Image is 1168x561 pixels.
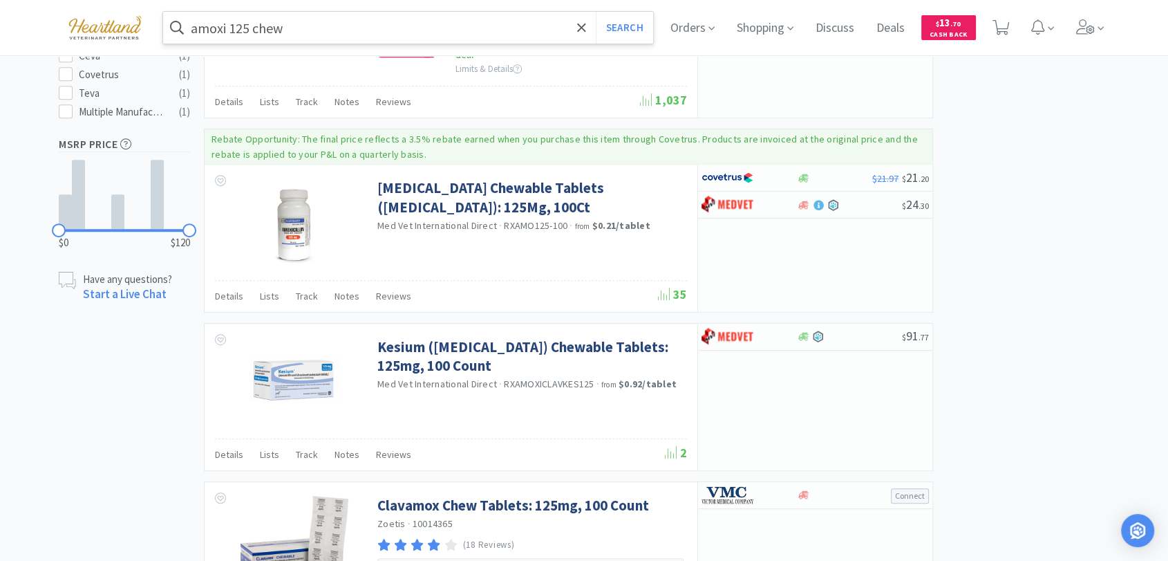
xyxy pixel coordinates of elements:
[171,234,190,251] span: $120
[59,234,68,251] span: $0
[413,517,453,530] span: 10014365
[701,167,753,188] img: 77fca1acd8b6420a9015268ca798ef17_1.png
[79,104,164,120] div: Multiple Manufacturers
[59,136,190,152] h5: MSRP Price
[919,174,929,184] span: . 20
[215,448,243,461] span: Details
[871,22,910,35] a: Deals
[376,448,411,461] span: Reviews
[902,332,906,342] span: $
[902,196,929,212] span: 24
[658,286,687,302] span: 35
[335,290,359,302] span: Notes
[504,378,594,390] span: RXAMOXICLAVKES125
[377,178,684,217] a: [MEDICAL_DATA] Chewable Tablets ([MEDICAL_DATA]): 125Mg, 100Ct
[377,338,684,376] a: Kesium ([MEDICAL_DATA]) Chewable Tablets: 125mg, 100 Count
[376,95,411,108] span: Reviews
[215,95,243,108] span: Details
[499,219,502,232] span: ·
[377,378,497,390] a: Med Vet International Direct
[499,378,502,390] span: ·
[921,9,976,46] a: $13.70Cash Back
[872,172,898,185] span: $21.97
[179,104,190,120] div: ( 1 )
[215,290,243,302] span: Details
[919,332,929,342] span: . 77
[249,178,339,268] img: 63799b1b31f84203a363c83cdbf3df11_474915.jpg
[211,133,918,160] p: Rebate Opportunity: The final price reflects a 3.5% rebate earned when you purchase this item thr...
[902,169,929,185] span: 21
[179,85,190,102] div: ( 1 )
[902,174,906,184] span: $
[376,290,411,302] span: Reviews
[596,12,653,44] button: Search
[619,378,677,390] strong: $0.92 / tablet
[930,31,968,40] span: Cash Back
[377,517,406,530] a: Zoetis
[260,95,279,108] span: Lists
[260,290,279,302] span: Lists
[249,338,339,427] img: 08d5ea866e764445882d6284e4aeba68_565591.jpeg
[335,448,359,461] span: Notes
[902,328,929,344] span: 91
[83,272,172,286] p: Have any questions?
[575,221,590,231] span: from
[296,448,318,461] span: Track
[296,290,318,302] span: Track
[891,488,929,504] button: Connect
[936,16,961,29] span: 13
[463,538,515,553] p: (18 Reviews)
[601,380,616,389] span: from
[408,517,411,530] span: ·
[569,219,572,232] span: ·
[455,63,522,75] span: Limits & Details
[936,19,939,28] span: $
[950,19,961,28] span: . 70
[701,194,753,215] img: bdd3c0f4347043b9a893056ed883a29a_120.png
[377,496,649,515] a: Clavamox Chew Tablets: 125mg, 100 Count
[665,445,687,461] span: 2
[1121,514,1154,547] div: Open Intercom Messenger
[810,22,860,35] a: Discuss
[596,378,599,390] span: ·
[640,92,687,108] span: 1,037
[59,8,151,46] img: cad7bdf275c640399d9c6e0c56f98fd2_10.png
[79,85,164,102] div: Teva
[592,219,650,232] strong: $0.21 / tablet
[504,219,567,232] span: RXAMO125-100
[335,95,359,108] span: Notes
[902,201,906,211] span: $
[919,201,929,211] span: . 30
[296,95,318,108] span: Track
[701,327,753,347] img: bdd3c0f4347043b9a893056ed883a29a_120.png
[79,66,164,83] div: Covetrus
[260,448,279,461] span: Lists
[701,485,753,506] img: 1e924e8dc74e4b3a9c1fccb4071e4426_16.png
[163,12,653,44] input: Search by item, sku, manufacturer, ingredient, size...
[83,286,167,302] a: Start a Live Chat
[377,219,497,232] a: Med Vet International Direct
[179,66,190,83] div: ( 1 )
